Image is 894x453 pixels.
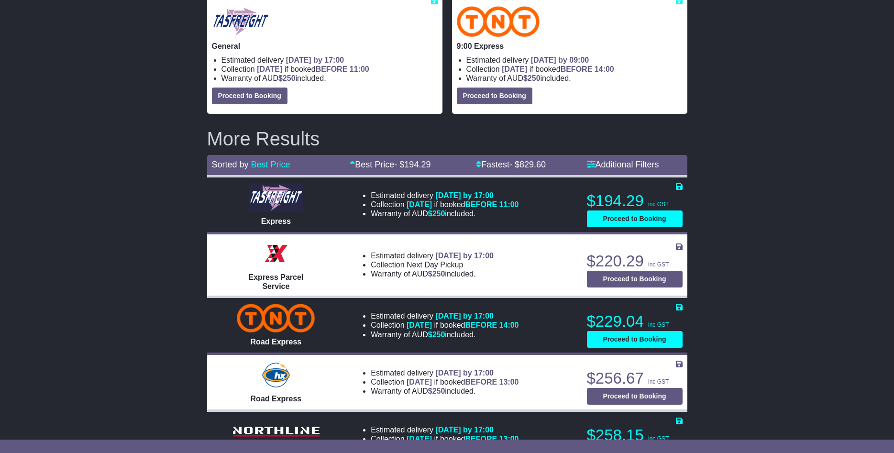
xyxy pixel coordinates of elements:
[371,377,519,387] li: Collection
[428,210,445,218] span: $
[587,191,683,210] p: $194.29
[407,378,432,386] span: [DATE]
[404,160,430,169] span: 194.29
[499,435,519,443] span: 13:00
[407,321,519,329] span: if booked
[587,369,683,388] p: $256.67
[407,435,519,443] span: if booked
[587,426,683,445] p: $258.15
[260,361,292,389] img: Hunter Express: Road Express
[587,388,683,405] button: Proceed to Booking
[523,74,541,82] span: $
[371,200,519,209] li: Collection
[407,261,463,269] span: Next Day Pickup
[249,273,304,290] span: Express Parcel Service
[316,65,348,73] span: BEFORE
[237,304,315,332] img: TNT Domestic: Road Express
[407,200,432,209] span: [DATE]
[407,435,432,443] span: [DATE]
[476,160,546,169] a: Fastest- $829.60
[212,88,287,104] button: Proceed to Booking
[435,252,494,260] span: [DATE] by 17:00
[519,160,546,169] span: 829.60
[648,261,669,268] span: inc GST
[648,201,669,208] span: inc GST
[432,210,445,218] span: 250
[435,369,494,377] span: [DATE] by 17:00
[371,260,494,269] li: Collection
[394,160,430,169] span: - $
[251,395,302,403] span: Road Express
[502,65,527,73] span: [DATE]
[221,65,438,74] li: Collection
[228,424,324,440] img: Northline Distribution: GENERAL
[278,74,296,82] span: $
[371,434,519,443] li: Collection
[466,55,683,65] li: Estimated delivery
[350,65,369,73] span: 11:00
[371,368,519,377] li: Estimated delivery
[371,269,494,278] li: Warranty of AUD included.
[457,6,540,37] img: TNT Domestic: 9:00 Express
[531,56,589,64] span: [DATE] by 09:00
[432,331,445,339] span: 250
[587,252,683,271] p: $220.29
[261,217,291,225] span: Express
[648,321,669,328] span: inc GST
[465,321,497,329] span: BEFORE
[371,387,519,396] li: Warranty of AUD included.
[371,191,519,200] li: Estimated delivery
[595,65,614,73] span: 14:00
[428,331,445,339] span: $
[350,160,430,169] a: Best Price- $194.29
[587,312,683,331] p: $229.04
[257,65,282,73] span: [DATE]
[435,191,494,199] span: [DATE] by 17:00
[212,42,438,51] p: General
[371,330,519,339] li: Warranty of AUD included.
[428,270,445,278] span: $
[499,200,519,209] span: 11:00
[286,56,344,64] span: [DATE] by 17:00
[561,65,593,73] span: BEFORE
[407,200,519,209] span: if booked
[587,210,683,227] button: Proceed to Booking
[251,160,290,169] a: Best Price
[428,387,445,395] span: $
[509,160,546,169] span: - $
[465,378,497,386] span: BEFORE
[457,42,683,51] p: 9:00 Express
[587,331,683,348] button: Proceed to Booking
[371,251,494,260] li: Estimated delivery
[221,74,438,83] li: Warranty of AUD included.
[466,65,683,74] li: Collection
[371,320,519,330] li: Collection
[257,65,369,73] span: if booked
[648,435,669,442] span: inc GST
[587,160,659,169] a: Additional Filters
[432,270,445,278] span: 250
[587,271,683,287] button: Proceed to Booking
[262,239,290,268] img: Border Express: Express Parcel Service
[212,6,270,37] img: Tasfreight: General
[465,435,497,443] span: BEFORE
[251,338,302,346] span: Road Express
[502,65,614,73] span: if booked
[283,74,296,82] span: 250
[407,378,519,386] span: if booked
[648,378,669,385] span: inc GST
[435,312,494,320] span: [DATE] by 17:00
[465,200,497,209] span: BEFORE
[371,311,519,320] li: Estimated delivery
[435,426,494,434] span: [DATE] by 17:00
[499,321,519,329] span: 14:00
[407,321,432,329] span: [DATE]
[371,425,519,434] li: Estimated delivery
[207,128,687,149] h2: More Results
[528,74,541,82] span: 250
[249,183,303,212] img: Tasfreight: Express
[457,88,532,104] button: Proceed to Booking
[212,160,249,169] span: Sorted by
[499,378,519,386] span: 13:00
[432,387,445,395] span: 250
